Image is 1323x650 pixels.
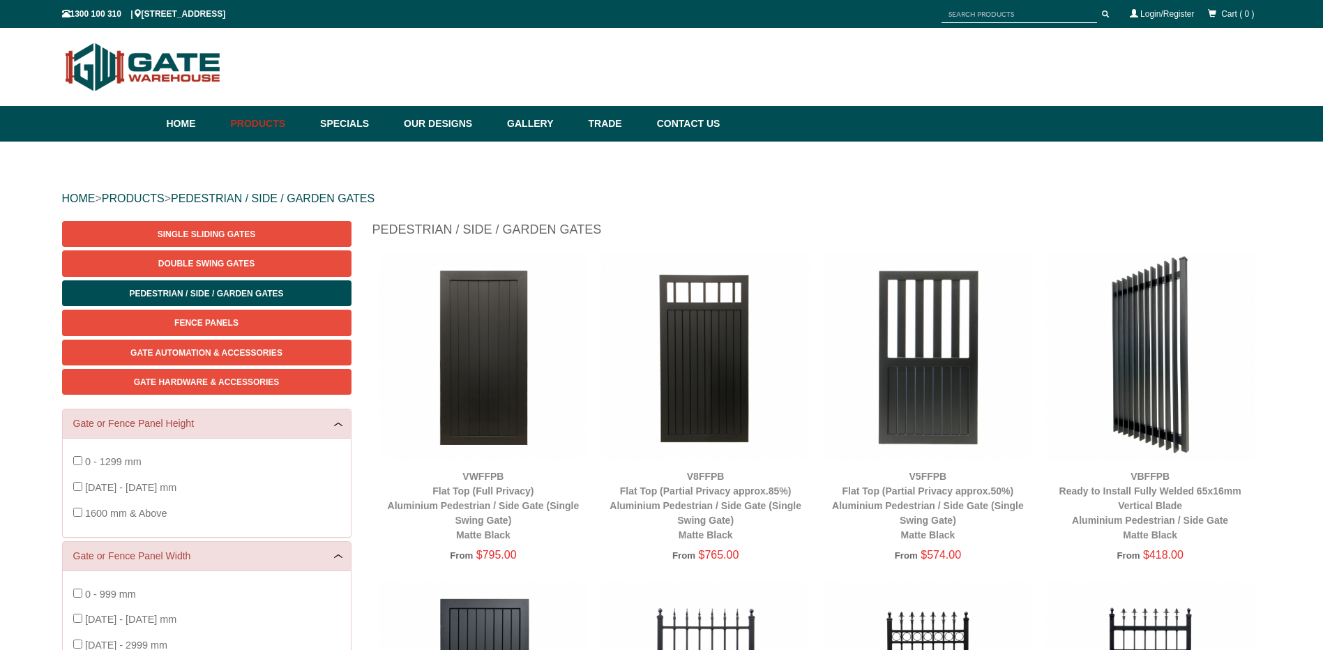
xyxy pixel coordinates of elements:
img: V5FFPB - Flat Top (Partial Privacy approx.50%) - Aluminium Pedestrian / Side Gate (Single Swing G... [824,252,1032,461]
a: Pedestrian / Side / Garden Gates [62,280,351,306]
a: Fence Panels [62,310,351,335]
a: Contact Us [650,106,720,142]
span: Cart ( 0 ) [1221,9,1254,19]
a: Single Sliding Gates [62,221,351,247]
span: Double Swing Gates [158,259,255,269]
a: Login/Register [1140,9,1194,19]
span: [DATE] - [DATE] mm [85,614,176,625]
a: HOME [62,192,96,204]
a: Specials [313,106,397,142]
h1: Pedestrian / Side / Garden Gates [372,221,1262,245]
img: Gate Warehouse [62,35,225,99]
span: Gate Hardware & Accessories [134,377,280,387]
a: PEDESTRIAN / SIDE / GARDEN GATES [171,192,375,204]
span: [DATE] - [DATE] mm [85,482,176,493]
a: Our Designs [397,106,500,142]
span: 0 - 1299 mm [85,456,142,467]
span: 0 - 999 mm [85,589,136,600]
span: 1300 100 310 | [STREET_ADDRESS] [62,9,226,19]
a: V8FFPBFlat Top (Partial Privacy approx.85%)Aluminium Pedestrian / Side Gate (Single Swing Gate)Ma... [610,471,801,541]
a: V5FFPBFlat Top (Partial Privacy approx.50%)Aluminium Pedestrian / Side Gate (Single Swing Gate)Ma... [832,471,1024,541]
span: Gate Automation & Accessories [130,348,282,358]
a: Home [167,106,224,142]
a: Gate Automation & Accessories [62,340,351,365]
div: > > [62,176,1262,221]
span: $795.00 [476,549,517,561]
a: VBFFPBReady to Install Fully Welded 65x16mm Vertical BladeAluminium Pedestrian / Side GateMatte B... [1059,471,1241,541]
img: VBFFPB - Ready to Install Fully Welded 65x16mm Vertical Blade - Aluminium Pedestrian / Side Gate ... [1046,252,1255,461]
img: VWFFPB - Flat Top (Full Privacy) - Aluminium Pedestrian / Side Gate (Single Swing Gate) - Matte B... [379,252,588,461]
span: $418.00 [1143,549,1184,561]
span: $765.00 [699,549,739,561]
span: From [450,550,473,561]
span: Single Sliding Gates [158,229,255,239]
span: $574.00 [921,549,961,561]
a: Gate Hardware & Accessories [62,369,351,395]
a: Products [224,106,314,142]
a: VWFFPBFlat Top (Full Privacy)Aluminium Pedestrian / Side Gate (Single Swing Gate)Matte Black [388,471,580,541]
span: 1600 mm & Above [85,508,167,519]
a: PRODUCTS [102,192,165,204]
a: Gate or Fence Panel Width [73,549,340,564]
img: V8FFPB - Flat Top (Partial Privacy approx.85%) - Aluminium Pedestrian / Side Gate (Single Swing G... [601,252,810,461]
span: Pedestrian / Side / Garden Gates [129,289,283,298]
span: Fence Panels [174,318,239,328]
span: From [672,550,695,561]
a: Gate or Fence Panel Height [73,416,340,431]
input: SEARCH PRODUCTS [942,6,1097,23]
a: Trade [581,106,649,142]
span: From [1117,550,1140,561]
a: Double Swing Gates [62,250,351,276]
a: Gallery [500,106,581,142]
span: From [895,550,918,561]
